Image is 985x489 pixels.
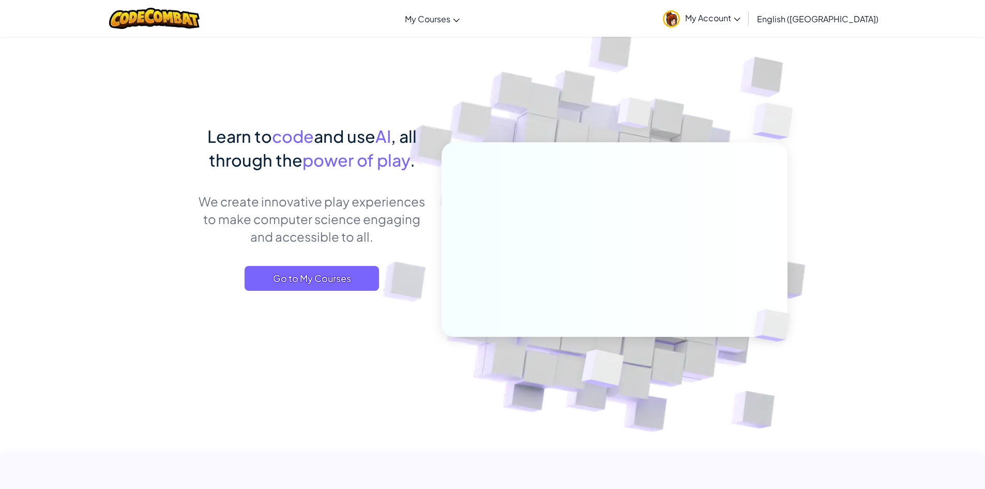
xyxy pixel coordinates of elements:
[272,126,314,146] span: code
[556,328,648,413] img: Overlap cubes
[109,8,200,29] img: CodeCombat logo
[198,192,426,245] p: We create innovative play experiences to make computer science engaging and accessible to all.
[302,150,410,170] span: power of play
[314,126,375,146] span: and use
[598,77,672,154] img: Overlap cubes
[375,126,391,146] span: AI
[245,266,379,291] a: Go to My Courses
[736,288,814,363] img: Overlap cubes
[732,78,822,165] img: Overlap cubes
[663,10,680,27] img: avatar
[658,2,746,35] a: My Account
[757,13,878,24] span: English ([GEOGRAPHIC_DATA])
[400,5,465,33] a: My Courses
[207,126,272,146] span: Learn to
[752,5,884,33] a: English ([GEOGRAPHIC_DATA])
[410,150,415,170] span: .
[405,13,450,24] span: My Courses
[685,12,740,23] span: My Account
